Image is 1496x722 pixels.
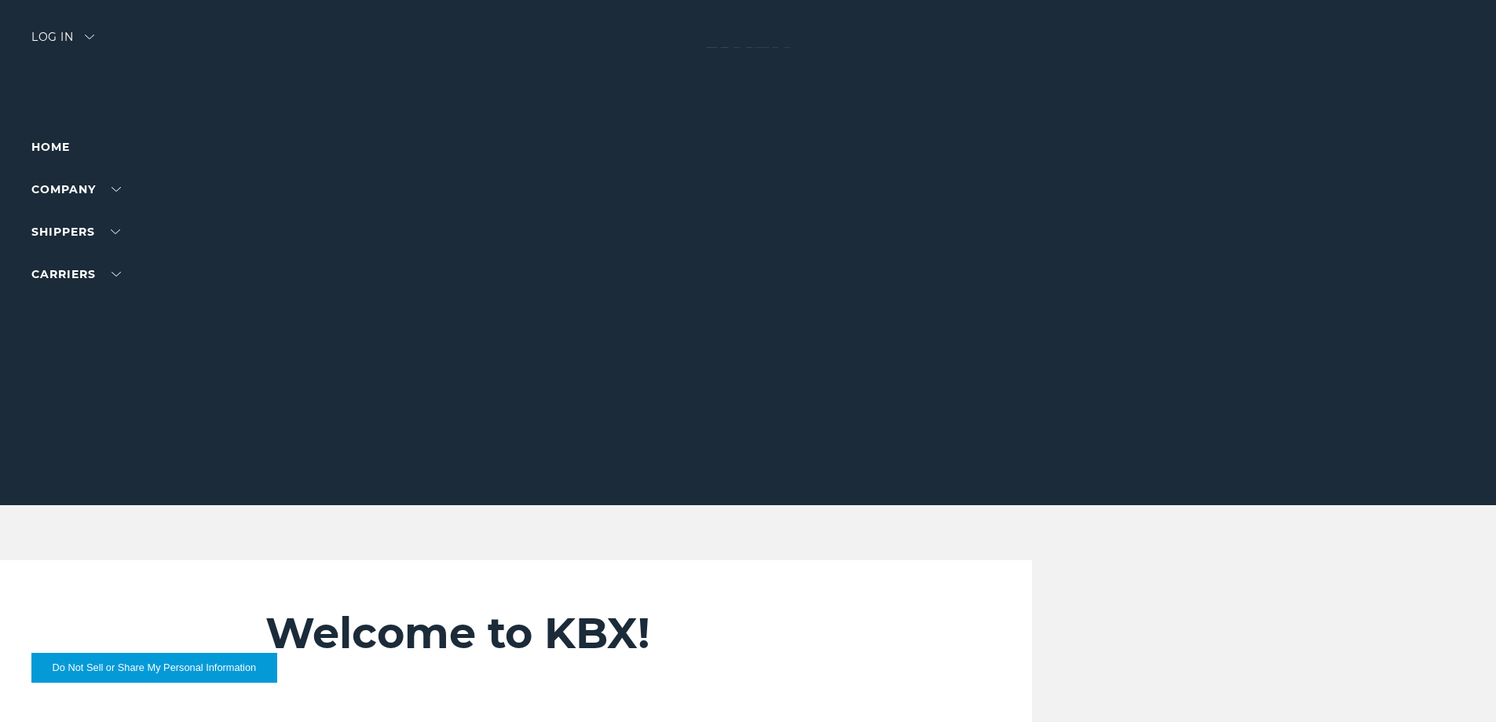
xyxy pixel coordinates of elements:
h2: Welcome to KBX! [265,607,938,659]
a: SHIPPERS [31,225,120,239]
button: Do Not Sell or Share My Personal Information [31,653,277,683]
a: Home [31,140,70,154]
div: Log in [31,31,94,54]
img: arrow [85,35,94,39]
a: Carriers [31,267,121,281]
a: Company [31,182,121,196]
img: kbx logo [689,31,807,101]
